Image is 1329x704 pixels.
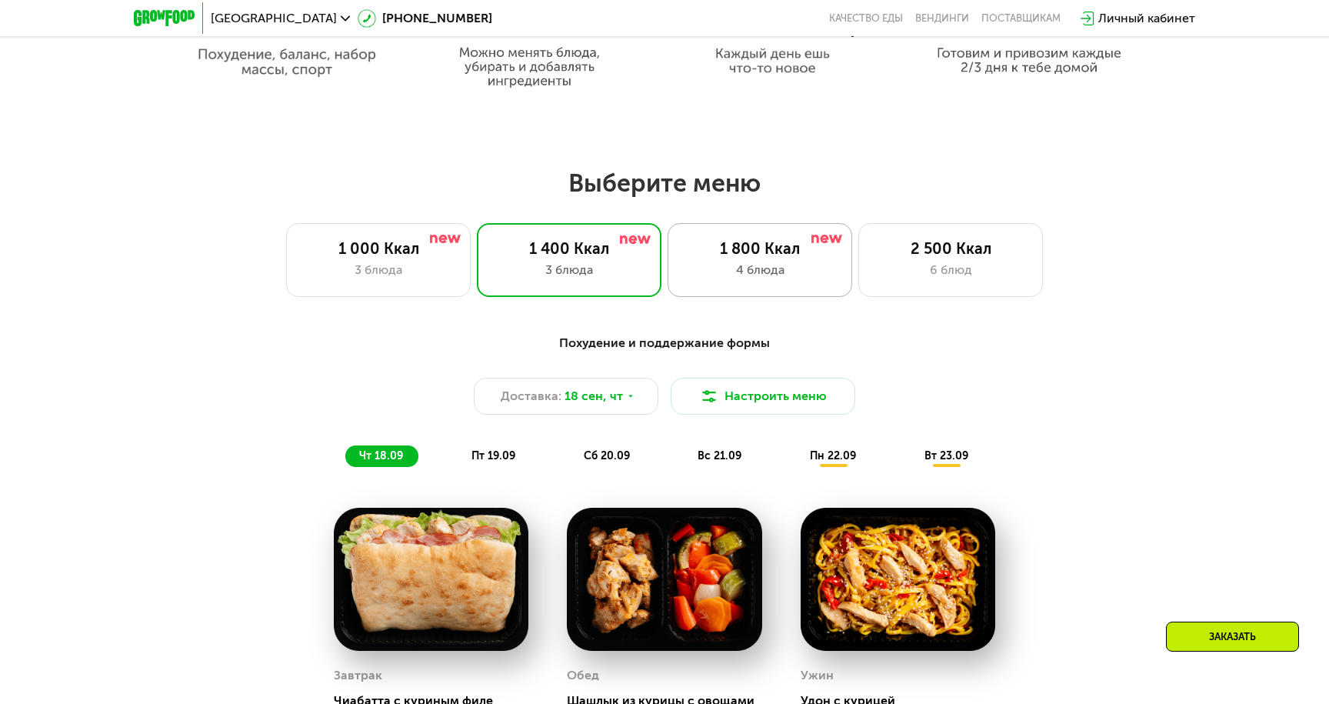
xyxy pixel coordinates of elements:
div: Завтрак [334,664,382,687]
h2: Выберите меню [49,168,1280,199]
div: 3 блюда [493,261,645,279]
div: Ужин [801,664,834,687]
div: 1 800 Ккал [684,239,836,258]
div: 4 блюда [684,261,836,279]
span: [GEOGRAPHIC_DATA] [211,12,337,25]
button: Настроить меню [671,378,855,415]
div: поставщикам [981,12,1061,25]
span: чт 18.09 [359,449,403,462]
span: сб 20.09 [584,449,630,462]
span: 18 сен, чт [565,387,623,405]
div: 2 500 Ккал [874,239,1027,258]
div: Обед [567,664,599,687]
span: вс 21.09 [698,449,741,462]
div: 3 блюда [302,261,455,279]
a: Качество еды [829,12,903,25]
div: 6 блюд [874,261,1027,279]
span: Доставка: [501,387,561,405]
div: Похудение и поддержание формы [209,334,1120,353]
a: [PHONE_NUMBER] [358,9,492,28]
a: Вендинги [915,12,969,25]
div: 1 000 Ккал [302,239,455,258]
span: пн 22.09 [810,449,856,462]
div: 1 400 Ккал [493,239,645,258]
span: вт 23.09 [924,449,968,462]
span: пт 19.09 [471,449,515,462]
div: Личный кабинет [1098,9,1195,28]
div: Заказать [1166,622,1299,652]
